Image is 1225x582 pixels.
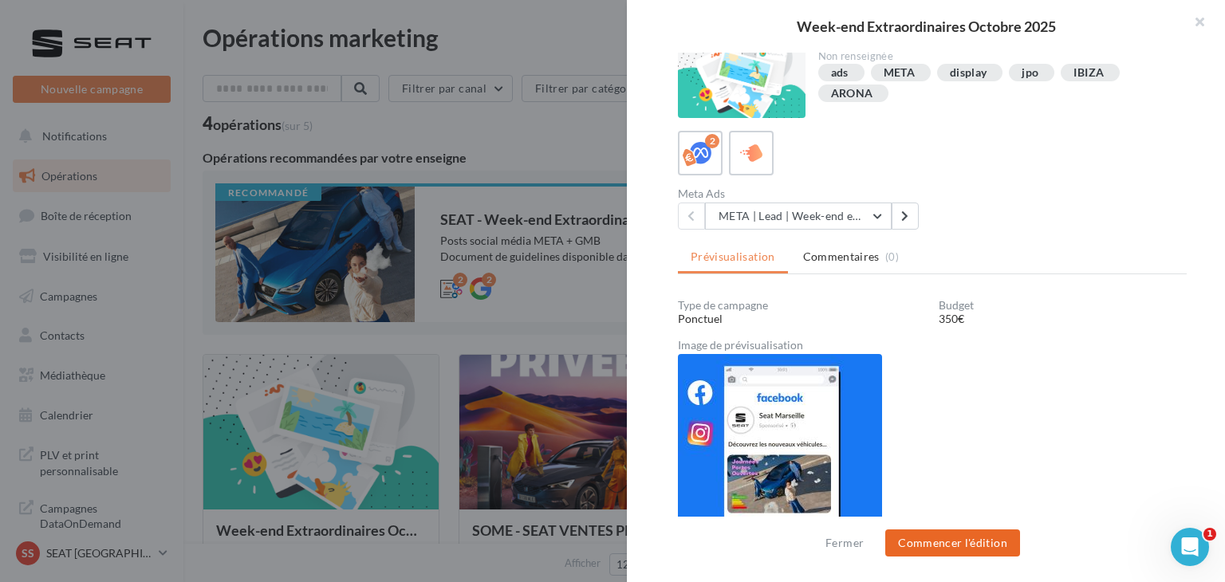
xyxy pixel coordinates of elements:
[803,249,880,265] span: Commentaires
[705,134,719,148] div: 2
[950,67,987,79] div: display
[884,67,915,79] div: META
[885,250,899,263] span: (0)
[678,300,926,311] div: Type de campagne
[652,19,1199,33] div: Week-end Extraordinaires Octobre 2025
[939,311,1187,327] div: 350€
[678,354,882,533] img: 9f62aebfd21fa4f93db7bbc86508fce5.jpg
[819,533,870,553] button: Fermer
[1073,67,1104,79] div: IBIZA
[678,311,926,327] div: Ponctuel
[705,203,892,230] button: META | Lead | Week-end extraordinaires Octobre 2025
[678,340,1187,351] div: Image de prévisualisation
[831,88,873,100] div: ARONA
[678,188,926,199] div: Meta Ads
[885,529,1020,556] button: Commencer l'édition
[939,300,1187,311] div: Budget
[1022,67,1038,79] div: jpo
[831,67,849,79] div: ads
[1203,528,1216,541] span: 1
[818,49,1175,64] div: Non renseignée
[1171,528,1209,566] iframe: Intercom live chat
